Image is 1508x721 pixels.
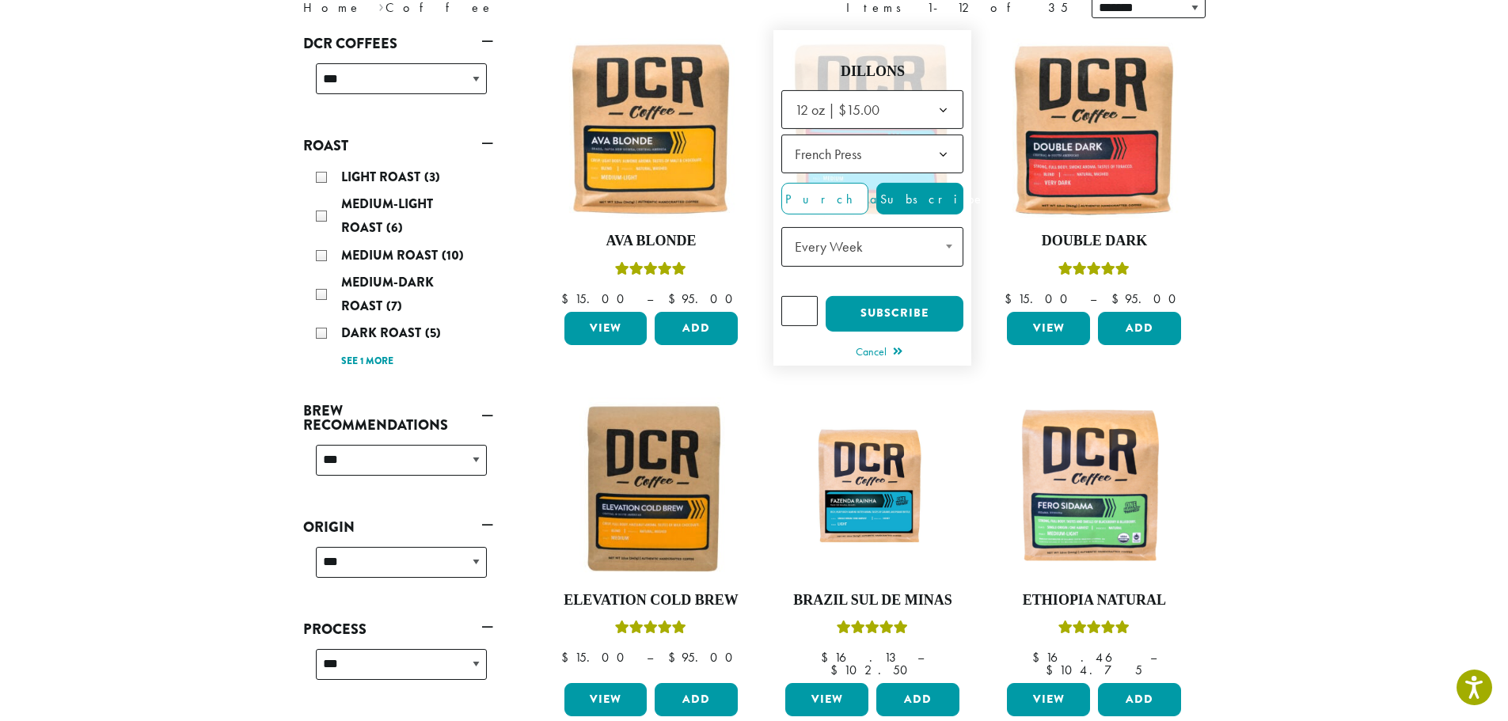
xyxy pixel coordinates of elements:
span: Purchase [782,191,916,207]
span: 12 oz | $15.00 [795,101,879,119]
div: DCR Coffees [303,57,493,113]
span: – [647,649,653,666]
div: Rated 5.00 out of 5 [1058,618,1130,642]
bdi: 15.00 [1005,290,1075,307]
span: (7) [386,297,402,315]
span: French Press [795,145,861,163]
a: Rated 5.00 out of 5 [781,38,963,358]
span: Medium Roast [341,246,442,264]
button: Add [1098,312,1181,345]
span: – [1150,649,1157,666]
span: (5) [425,324,441,342]
a: Ava BlondeRated 5.00 out of 5 [560,38,743,305]
span: $ [830,662,844,678]
a: Cancel [856,342,902,364]
span: – [647,290,653,307]
bdi: 95.00 [668,649,740,666]
span: $ [668,290,682,307]
a: View [1007,312,1090,345]
div: Rated 5.00 out of 5 [837,618,908,642]
div: Roast [303,159,493,378]
span: Light Roast [341,168,424,186]
bdi: 102.50 [830,662,915,678]
h4: Elevation Cold Brew [560,592,743,609]
bdi: 16.13 [821,649,902,666]
div: Rated 5.00 out of 5 [615,618,686,642]
span: $ [561,649,575,666]
span: (10) [442,246,464,264]
a: View [564,683,648,716]
span: Subscribe [877,191,985,207]
bdi: 16.46 [1032,649,1135,666]
div: Brew Recommendations [303,438,493,495]
span: $ [821,649,834,666]
div: Process [303,643,493,699]
h4: Ethiopia Natural [1003,592,1185,609]
span: Every Week [788,231,879,262]
a: Process [303,616,493,643]
button: Add [876,683,959,716]
button: Add [655,683,738,716]
span: Every Week [781,227,963,267]
h4: Dillons [781,63,963,81]
a: Elevation Cold BrewRated 5.00 out of 5 [560,397,743,677]
span: 12 oz | $15.00 [788,94,895,125]
a: Ethiopia NaturalRated 5.00 out of 5 [1003,397,1185,677]
span: 12 oz | $15.00 [781,90,963,129]
span: French Press [781,135,963,173]
input: Product quantity [781,296,818,326]
img: Fazenda-Rainha_12oz_Mockup.jpg [781,420,963,556]
img: Ava-Blonde-12oz-1-300x300.jpg [560,38,742,220]
img: DCR-Fero-Sidama-Coffee-Bag-2019-300x300.png [1003,397,1185,579]
span: $ [1032,649,1046,666]
span: $ [561,290,575,307]
a: Origin [303,514,493,541]
a: See 1 more [341,354,393,370]
button: Add [1098,683,1181,716]
span: (3) [424,168,440,186]
a: Brazil Sul De MinasRated 5.00 out of 5 [781,397,963,677]
span: $ [1005,290,1018,307]
button: Add [655,312,738,345]
span: – [1090,290,1096,307]
bdi: 95.00 [668,290,740,307]
div: Rated 5.00 out of 5 [615,260,686,283]
a: Double DarkRated 4.50 out of 5 [1003,38,1185,305]
div: Rated 4.50 out of 5 [1058,260,1130,283]
h4: Ava Blonde [560,233,743,250]
img: Elevation-Cold-Brew-300x300.jpg [560,397,742,579]
span: Medium-Light Roast [341,195,433,237]
div: Origin [303,541,493,597]
span: Medium-Dark Roast [341,273,434,315]
bdi: 15.00 [561,649,632,666]
a: View [785,683,868,716]
bdi: 95.00 [1111,290,1183,307]
a: Roast [303,132,493,159]
a: View [564,312,648,345]
a: DCR Coffees [303,30,493,57]
h4: Brazil Sul De Minas [781,592,963,609]
span: $ [1046,662,1059,678]
a: View [1007,683,1090,716]
span: $ [1111,290,1125,307]
button: Subscribe [826,296,963,332]
span: – [917,649,924,666]
bdi: 15.00 [561,290,632,307]
span: French Press [788,139,877,169]
span: $ [668,649,682,666]
a: Brew Recommendations [303,397,493,438]
h4: Double Dark [1003,233,1185,250]
span: Dark Roast [341,324,425,342]
bdi: 104.75 [1046,662,1142,678]
img: Double-Dark-12oz-300x300.jpg [1003,38,1185,220]
span: (6) [386,218,403,237]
